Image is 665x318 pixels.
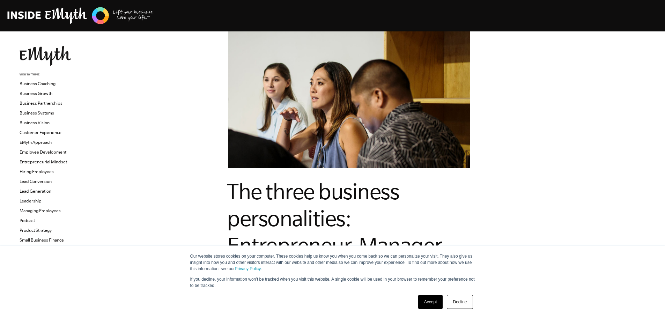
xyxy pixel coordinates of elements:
[235,266,261,271] a: Privacy Policy
[20,198,42,204] a: Leadership
[20,130,61,135] a: Customer Experience
[20,120,50,125] a: Business Vision
[227,179,445,284] span: The three business personalities: Entrepreneur, Manager, Technician
[20,101,62,106] a: Business Partnerships
[418,295,443,309] a: Accept
[20,208,61,213] a: Managing Employees
[20,149,66,155] a: Employee Development
[190,276,475,289] p: If you decline, your information won’t be tracked when you visit this website. A single cookie wi...
[20,81,56,86] a: Business Coaching
[20,110,54,116] a: Business Systems
[20,73,93,77] h6: VIEW BY TOPIC
[190,253,475,272] p: Our website stores cookies on your computer. These cookies help us know you when you come back so...
[20,46,71,66] img: EMyth
[20,169,54,174] a: Hiring Employees
[20,188,51,194] a: Lead Generation
[7,6,154,25] img: EMyth Business Coaching
[20,218,35,223] a: Podcast
[20,140,52,145] a: EMyth Approach
[20,179,52,184] a: Lead Conversion
[20,237,64,243] a: Small Business Finance
[20,228,52,233] a: Product Strategy
[20,91,52,96] a: Business Growth
[447,295,473,309] a: Decline
[20,159,67,164] a: Entrepreneurial Mindset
